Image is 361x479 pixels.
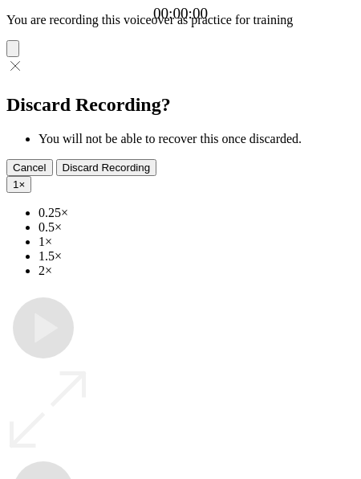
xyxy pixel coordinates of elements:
li: You will not be able to recover this once discarded. [39,132,355,146]
li: 0.5× [39,220,355,235]
li: 1× [39,235,355,249]
li: 2× [39,264,355,278]
p: You are recording this voiceover as practice for training [6,13,355,27]
button: Discard Recording [56,159,157,176]
h2: Discard Recording? [6,94,355,116]
li: 1.5× [39,249,355,264]
button: Cancel [6,159,53,176]
button: 1× [6,176,31,193]
a: 00:00:00 [153,5,208,23]
li: 0.25× [39,206,355,220]
span: 1 [13,178,18,190]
